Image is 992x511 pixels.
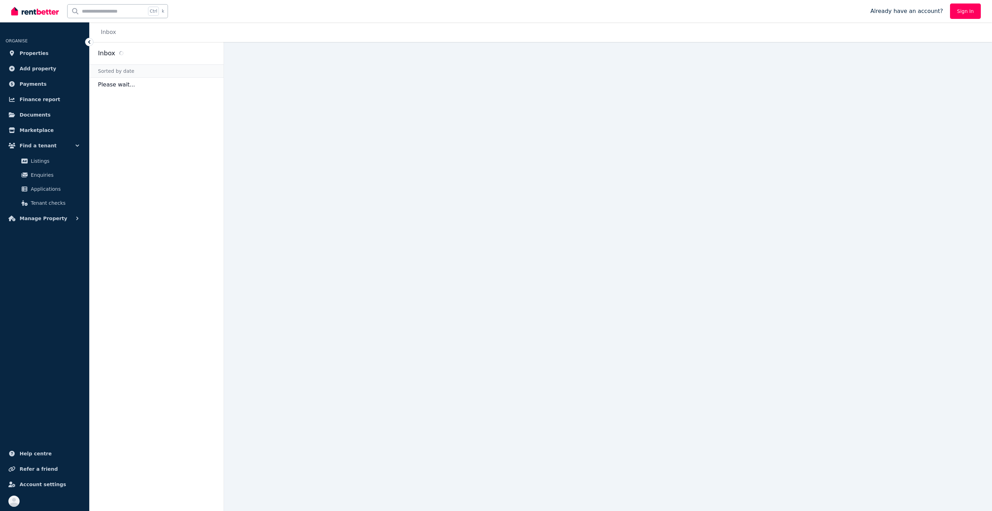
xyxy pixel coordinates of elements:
[20,111,51,119] span: Documents
[20,80,47,88] span: Payments
[6,77,84,91] a: Payments
[20,141,57,150] span: Find a tenant
[8,182,81,196] a: Applications
[6,92,84,106] a: Finance report
[31,199,78,207] span: Tenant checks
[6,62,84,76] a: Add property
[20,49,49,57] span: Properties
[20,95,60,104] span: Finance report
[6,123,84,137] a: Marketplace
[6,38,28,43] span: ORGANISE
[20,64,56,73] span: Add property
[90,78,224,92] p: Please wait...
[31,157,78,165] span: Listings
[6,477,84,491] a: Account settings
[20,465,58,473] span: Refer a friend
[8,154,81,168] a: Listings
[870,7,943,15] span: Already have an account?
[31,171,78,179] span: Enquiries
[6,211,84,225] button: Manage Property
[98,48,115,58] h2: Inbox
[6,46,84,60] a: Properties
[6,462,84,476] a: Refer a friend
[90,64,224,78] div: Sorted by date
[90,22,125,42] nav: Breadcrumb
[6,108,84,122] a: Documents
[11,6,59,16] img: RentBetter
[101,29,116,35] a: Inbox
[950,3,981,19] a: Sign In
[162,8,164,14] span: k
[6,447,84,461] a: Help centre
[8,168,81,182] a: Enquiries
[20,449,52,458] span: Help centre
[8,196,81,210] a: Tenant checks
[20,480,66,489] span: Account settings
[31,185,78,193] span: Applications
[6,139,84,153] button: Find a tenant
[20,126,54,134] span: Marketplace
[20,214,67,223] span: Manage Property
[148,7,159,16] span: Ctrl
